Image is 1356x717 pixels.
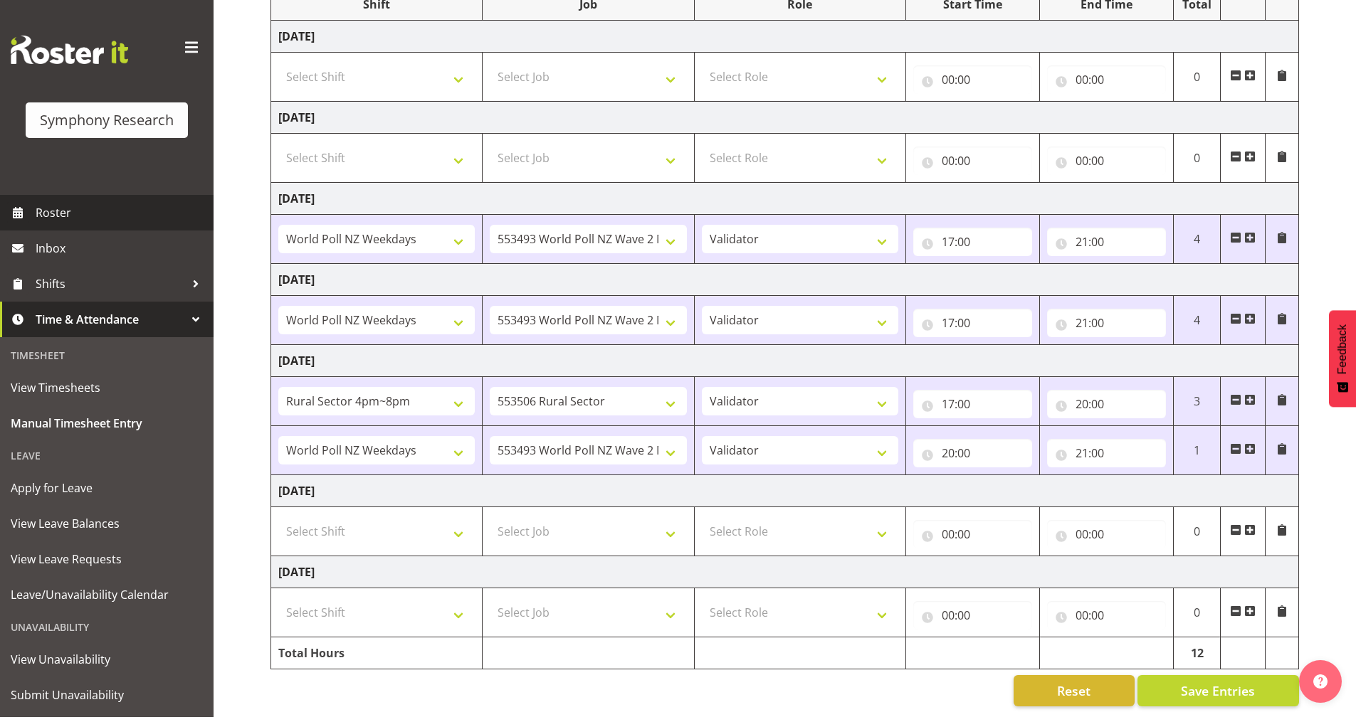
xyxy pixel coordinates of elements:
button: Save Entries [1137,675,1299,706]
a: View Leave Requests [4,541,210,577]
td: [DATE] [271,556,1299,588]
input: Click to select... [913,439,1032,467]
div: Timesheet [4,341,210,370]
input: Click to select... [1047,65,1166,94]
td: [DATE] [271,21,1299,53]
input: Click to select... [1047,390,1166,418]
input: Click to select... [1047,147,1166,175]
input: Click to select... [913,601,1032,630]
input: Click to select... [1047,601,1166,630]
td: [DATE] [271,102,1299,134]
input: Click to select... [1047,228,1166,256]
span: Leave/Unavailability Calendar [11,584,203,605]
td: Total Hours [271,637,483,669]
span: View Leave Balances [11,513,203,534]
td: 4 [1173,215,1221,264]
td: [DATE] [271,475,1299,507]
img: Rosterit website logo [11,36,128,64]
input: Click to select... [1047,439,1166,467]
span: Time & Attendance [36,309,185,330]
input: Click to select... [913,520,1032,548]
input: Click to select... [1047,520,1166,548]
input: Click to select... [913,390,1032,418]
td: [DATE] [271,264,1299,296]
span: Submit Unavailability [11,684,203,706]
button: Reset [1014,675,1135,706]
span: Manual Timesheet Entry [11,413,203,434]
span: Inbox [36,238,206,259]
td: [DATE] [271,183,1299,215]
td: 0 [1173,134,1221,183]
a: Submit Unavailability [4,677,210,713]
a: View Unavailability [4,642,210,677]
td: 0 [1173,588,1221,637]
a: Leave/Unavailability Calendar [4,577,210,612]
div: Symphony Research [40,110,174,131]
input: Click to select... [913,309,1032,337]
span: View Unavailability [11,649,203,670]
input: Click to select... [913,228,1032,256]
span: Apply for Leave [11,477,203,499]
span: View Timesheets [11,377,203,398]
a: Apply for Leave [4,470,210,506]
td: 4 [1173,296,1221,345]
span: Shifts [36,273,185,294]
div: Unavailability [4,612,210,642]
a: View Timesheets [4,370,210,405]
td: 3 [1173,377,1221,426]
input: Click to select... [913,65,1032,94]
div: Leave [4,441,210,470]
span: Feedback [1336,324,1349,374]
input: Click to select... [913,147,1032,175]
td: 0 [1173,53,1221,102]
td: 1 [1173,426,1221,475]
td: [DATE] [271,345,1299,377]
img: help-xxl-2.png [1313,674,1328,689]
span: View Leave Requests [11,548,203,570]
td: 0 [1173,507,1221,556]
span: Save Entries [1181,681,1255,700]
button: Feedback - Show survey [1329,310,1356,407]
td: 12 [1173,637,1221,669]
span: Roster [36,202,206,223]
span: Reset [1057,681,1090,700]
a: View Leave Balances [4,506,210,541]
a: Manual Timesheet Entry [4,405,210,441]
input: Click to select... [1047,309,1166,337]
